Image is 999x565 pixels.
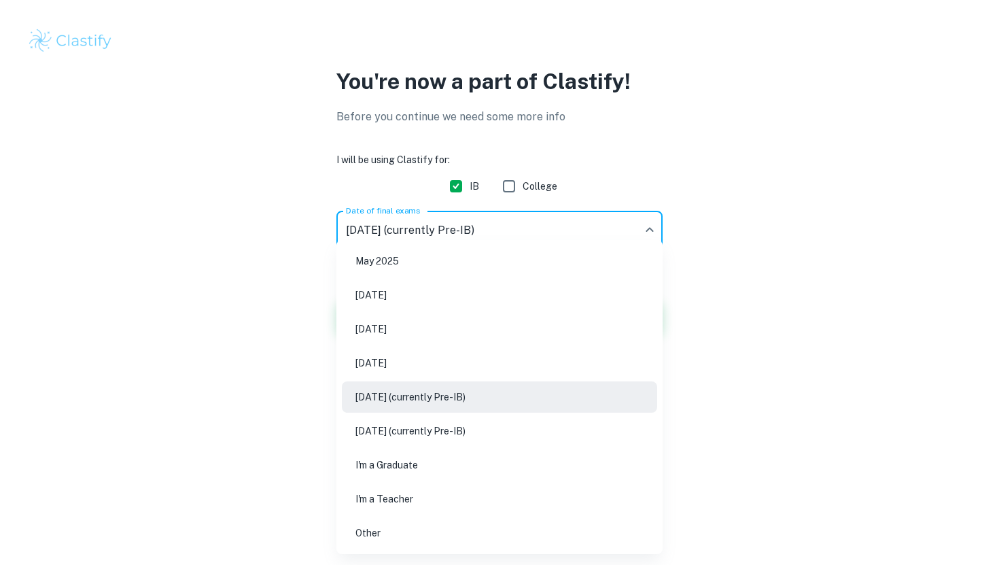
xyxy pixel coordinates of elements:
[342,245,657,277] li: May 2025
[342,483,657,515] li: I'm a Teacher
[342,279,657,311] li: [DATE]
[342,449,657,481] li: I'm a Graduate
[342,313,657,345] li: [DATE]
[342,517,657,549] li: Other
[342,415,657,447] li: [DATE] (currently Pre-IB)
[342,347,657,379] li: [DATE]
[342,381,657,413] li: [DATE] (currently Pre-IB)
